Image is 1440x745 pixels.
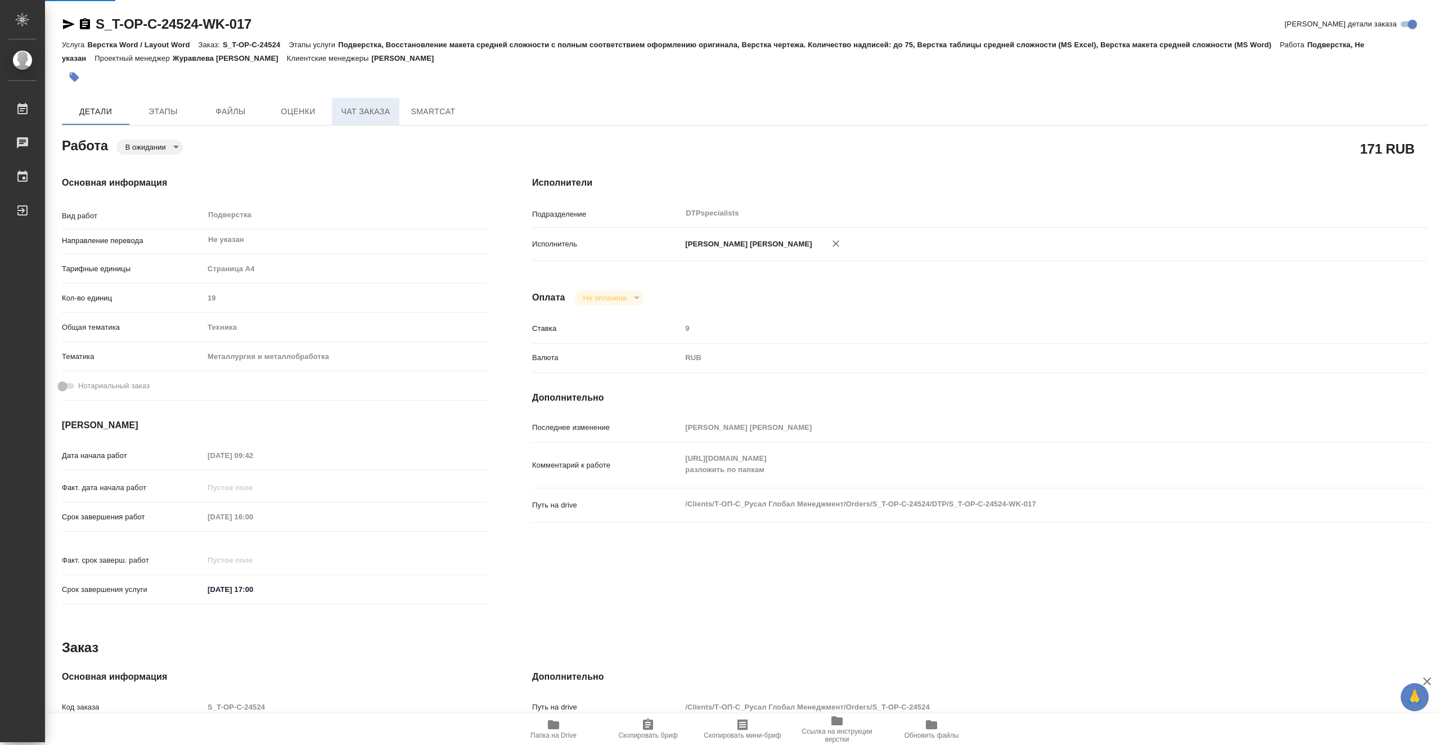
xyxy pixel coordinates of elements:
p: Последнее изменение [532,422,681,433]
p: Верстка Word / Layout Word [87,41,198,49]
p: Заказ: [199,41,223,49]
p: [PERSON_NAME] [372,54,443,62]
span: Ссылка на инструкции верстки [796,728,877,743]
div: Металлургия и металлобработка [204,347,487,366]
span: Папка на Drive [530,731,577,739]
span: Обновить файлы [904,731,959,739]
p: Общая тематика [62,322,204,333]
h2: 171 RUB [1360,139,1415,158]
button: В ожидании [122,142,169,152]
h4: Основная информация [62,670,487,684]
p: Дата начала работ [62,450,204,461]
span: Нотариальный заказ [78,380,150,392]
p: Тематика [62,351,204,362]
div: RUB [681,348,1353,367]
p: [PERSON_NAME] [PERSON_NAME] [681,239,812,250]
div: В ожидании [116,140,183,155]
p: Направление перевода [62,235,204,246]
span: [PERSON_NAME] детали заказа [1285,19,1397,30]
h4: Дополнительно [532,670,1428,684]
span: SmartCat [406,105,460,119]
p: Вид работ [62,210,204,222]
p: Комментарий к работе [532,460,681,471]
input: ✎ Введи что-нибудь [204,581,302,598]
input: Пустое поле [681,419,1353,436]
button: Скопировать ссылку для ЯМессенджера [62,17,75,31]
p: Кол-во единиц [62,293,204,304]
input: Пустое поле [681,699,1353,715]
input: Пустое поле [204,552,302,568]
h2: Работа [62,134,108,155]
span: Скопировать мини-бриф [704,731,781,739]
p: Работа [1280,41,1307,49]
button: Удалить исполнителя [823,231,848,256]
span: 🙏 [1405,685,1424,709]
span: Этапы [136,105,190,119]
h4: Основная информация [62,176,487,190]
span: Детали [69,105,123,119]
input: Пустое поле [204,290,487,306]
p: Услуга [62,41,87,49]
p: S_T-OP-C-24524 [223,41,289,49]
input: Пустое поле [204,479,302,496]
p: Ставка [532,323,681,334]
p: Факт. срок заверш. работ [62,555,204,566]
h4: [PERSON_NAME] [62,419,487,432]
p: Подверстка, Восстановление макета средней сложности с полным соответствием оформлению оригинала, ... [338,41,1280,49]
p: Код заказа [62,702,204,713]
p: Клиентские менеджеры [287,54,372,62]
input: Пустое поле [681,320,1353,336]
div: Страница А4 [204,259,487,279]
p: Срок завершения услуги [62,584,204,595]
span: Чат заказа [339,105,393,119]
p: Факт. дата начала работ [62,482,204,493]
h4: Оплата [532,291,565,304]
span: Файлы [204,105,258,119]
p: Исполнитель [532,239,681,250]
p: Журавлева [PERSON_NAME] [173,54,287,62]
button: 🙏 [1401,683,1429,711]
input: Пустое поле [204,447,302,464]
input: Пустое поле [204,509,302,525]
p: Срок завершения работ [62,511,204,523]
input: Пустое поле [204,699,487,715]
span: Скопировать бриф [618,731,677,739]
p: Этапы услуги [289,41,338,49]
h4: Исполнители [532,176,1428,190]
p: Тарифные единицы [62,263,204,275]
button: Скопировать мини-бриф [695,713,790,745]
textarea: /Clients/Т-ОП-С_Русал Глобал Менеджмент/Orders/S_T-OP-C-24524/DTP/S_T-OP-C-24524-WK-017 [681,495,1353,514]
h2: Заказ [62,639,98,657]
a: S_T-OP-C-24524-WK-017 [96,16,251,32]
p: Подразделение [532,209,681,220]
span: Оценки [271,105,325,119]
div: Техника [204,318,487,337]
button: Обновить файлы [884,713,979,745]
p: Валюта [532,352,681,363]
h4: Дополнительно [532,391,1428,405]
textarea: [URL][DOMAIN_NAME] разложить по папкам [681,449,1353,479]
button: Скопировать ссылку [78,17,92,31]
button: Скопировать бриф [601,713,695,745]
button: Добавить тэг [62,65,87,89]
p: Путь на drive [532,702,681,713]
button: Ссылка на инструкции верстки [790,713,884,745]
button: Не оплачена [580,293,630,303]
button: Папка на Drive [506,713,601,745]
p: Путь на drive [532,500,681,511]
div: В ожидании [574,290,643,306]
p: Проектный менеджер [94,54,172,62]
